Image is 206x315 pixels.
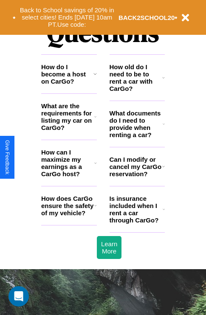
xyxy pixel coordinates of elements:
h3: How can I maximize my earnings as a CarGo host? [41,149,94,177]
button: Learn More [97,236,121,259]
h3: What are the requirements for listing my car on CarGo? [41,102,94,131]
div: Open Intercom Messenger [8,286,29,307]
h3: How does CarGo ensure the safety of my vehicle? [41,195,94,217]
h3: Can I modify or cancel my CarGo reservation? [110,156,162,177]
button: Back to School savings of 20% in select cities! Ends [DATE] 10am PT.Use code: [16,4,119,31]
h3: How old do I need to be to rent a car with CarGo? [110,63,163,92]
div: Give Feedback [4,140,10,174]
h3: What documents do I need to provide when renting a car? [110,110,163,138]
h3: How do I become a host on CarGo? [41,63,93,85]
h3: Is insurance included when I rent a car through CarGo? [110,195,163,224]
b: BACK2SCHOOL20 [119,14,175,21]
